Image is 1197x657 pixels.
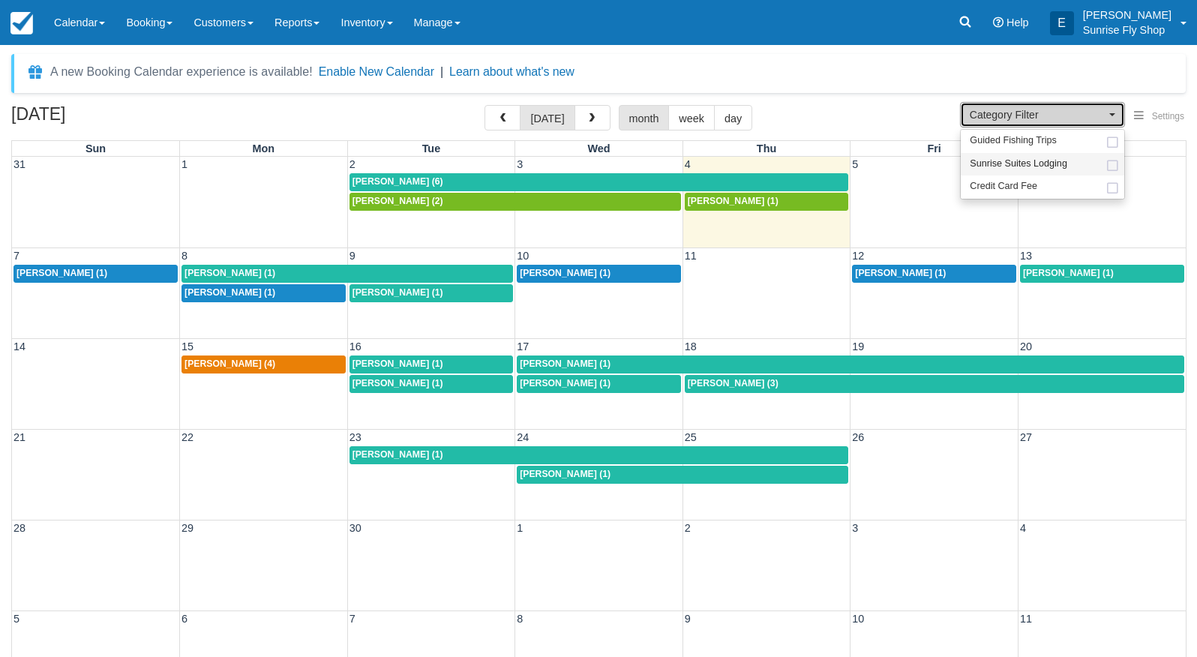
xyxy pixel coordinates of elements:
span: 8 [515,613,524,625]
button: [DATE] [520,105,574,130]
a: [PERSON_NAME] (6) [349,173,849,191]
span: 12 [850,250,865,262]
a: [PERSON_NAME] (1) [349,284,514,302]
span: [PERSON_NAME] (1) [184,287,275,298]
span: 7 [12,250,21,262]
a: [PERSON_NAME] (1) [13,265,178,283]
span: 7 [348,613,357,625]
span: Mon [253,142,275,154]
span: [PERSON_NAME] (1) [184,268,275,278]
button: week [668,105,715,130]
span: 14 [12,340,27,352]
span: Help [1006,16,1029,28]
span: 2 [683,522,692,534]
span: [PERSON_NAME] (1) [688,196,778,206]
span: 8 [180,250,189,262]
span: 1 [515,522,524,534]
span: Credit Card Fee [970,180,1037,193]
span: 19 [850,340,865,352]
span: [PERSON_NAME] (3) [688,378,778,388]
a: [PERSON_NAME] (1) [181,284,346,302]
span: 2 [348,158,357,170]
span: 10 [515,250,530,262]
span: 25 [683,431,698,443]
a: [PERSON_NAME] (1) [1020,265,1184,283]
span: Sun [85,142,106,154]
button: Enable New Calendar [319,64,434,79]
span: 5 [12,613,21,625]
a: [PERSON_NAME] (1) [517,355,1184,373]
a: [PERSON_NAME] (4) [181,355,346,373]
span: [PERSON_NAME] (1) [352,287,443,298]
a: [PERSON_NAME] (1) [685,193,849,211]
span: [PERSON_NAME] (1) [520,268,610,278]
span: [PERSON_NAME] (1) [855,268,946,278]
button: day [714,105,752,130]
span: [PERSON_NAME] (1) [520,358,610,369]
span: 11 [1018,613,1033,625]
span: 5 [850,158,859,170]
span: Thu [757,142,776,154]
span: Sunrise Suites Lodging [970,157,1067,171]
span: [PERSON_NAME] (1) [16,268,107,278]
span: 1 [180,158,189,170]
span: 16 [348,340,363,352]
span: 18 [683,340,698,352]
span: [PERSON_NAME] (1) [520,378,610,388]
span: 31 [12,158,27,170]
span: Guided Fishing Trips [970,134,1057,148]
span: 26 [850,431,865,443]
span: [PERSON_NAME] (1) [520,469,610,479]
a: [PERSON_NAME] (1) [517,375,681,393]
p: [PERSON_NAME] [1083,7,1171,22]
span: 15 [180,340,195,352]
a: Learn about what's new [449,65,574,78]
span: 21 [12,431,27,443]
span: 30 [348,522,363,534]
span: Category Filter [970,107,1105,122]
span: 9 [348,250,357,262]
span: Settings [1152,111,1184,121]
a: [PERSON_NAME] (3) [685,375,1184,393]
span: [PERSON_NAME] (4) [184,358,275,369]
p: Sunrise Fly Shop [1083,22,1171,37]
span: [PERSON_NAME] (1) [352,378,443,388]
a: [PERSON_NAME] (1) [349,355,514,373]
a: [PERSON_NAME] (1) [349,446,849,464]
img: checkfront-main-nav-mini-logo.png [10,12,33,34]
button: Settings [1125,106,1193,127]
h2: [DATE] [11,105,201,133]
span: 20 [1018,340,1033,352]
span: Wed [587,142,610,154]
a: [PERSON_NAME] (1) [181,265,513,283]
span: Fri [927,142,940,154]
span: 4 [683,158,692,170]
span: 22 [180,431,195,443]
a: [PERSON_NAME] (1) [349,375,514,393]
span: 17 [515,340,530,352]
a: [PERSON_NAME] (1) [852,265,1016,283]
button: month [619,105,670,130]
span: [PERSON_NAME] (6) [352,176,443,187]
a: [PERSON_NAME] (1) [517,466,848,484]
div: A new Booking Calendar experience is available! [50,63,313,81]
span: 13 [1018,250,1033,262]
span: 3 [515,158,524,170]
span: 29 [180,522,195,534]
div: E [1050,11,1074,35]
span: 4 [1018,522,1027,534]
i: Help [993,17,1003,28]
span: 11 [683,250,698,262]
span: 6 [180,613,189,625]
button: Category Filter [960,102,1125,127]
span: 3 [850,522,859,534]
a: [PERSON_NAME] (2) [349,193,681,211]
span: | [440,65,443,78]
span: Tue [422,142,441,154]
span: 23 [348,431,363,443]
span: [PERSON_NAME] (1) [352,449,443,460]
span: 24 [515,431,530,443]
span: [PERSON_NAME] (1) [352,358,443,369]
a: [PERSON_NAME] (1) [517,265,681,283]
span: 9 [683,613,692,625]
